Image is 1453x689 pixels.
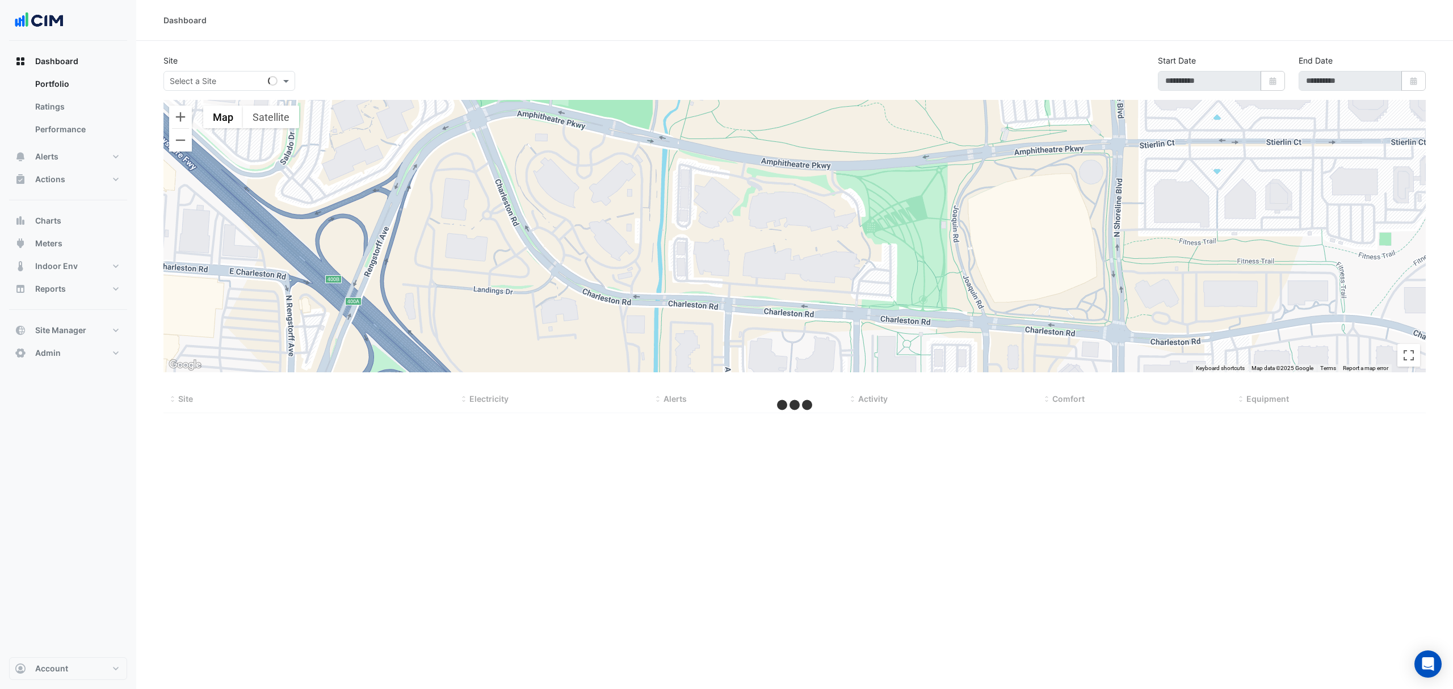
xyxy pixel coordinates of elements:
[1299,54,1333,66] label: End Date
[1414,650,1442,678] div: Open Intercom Messenger
[35,151,58,162] span: Alerts
[15,215,26,226] app-icon: Charts
[1320,365,1336,371] a: Terms
[15,238,26,249] app-icon: Meters
[469,394,509,404] span: Electricity
[26,73,127,95] a: Portfolio
[203,106,243,128] button: Show street map
[9,255,127,278] button: Indoor Env
[35,215,61,226] span: Charts
[35,283,66,295] span: Reports
[15,151,26,162] app-icon: Alerts
[1397,344,1420,367] button: Toggle fullscreen view
[243,106,299,128] button: Show satellite imagery
[35,238,62,249] span: Meters
[15,283,26,295] app-icon: Reports
[1196,364,1245,372] button: Keyboard shortcuts
[169,129,192,152] button: Zoom out
[169,106,192,128] button: Zoom in
[35,261,78,272] span: Indoor Env
[9,342,127,364] button: Admin
[163,54,178,66] label: Site
[1052,394,1085,404] span: Comfort
[15,347,26,359] app-icon: Admin
[166,358,204,372] img: Google
[9,209,127,232] button: Charts
[35,347,61,359] span: Admin
[9,168,127,191] button: Actions
[35,174,65,185] span: Actions
[15,261,26,272] app-icon: Indoor Env
[26,118,127,141] a: Performance
[35,663,68,674] span: Account
[9,232,127,255] button: Meters
[1158,54,1196,66] label: Start Date
[858,394,888,404] span: Activity
[15,174,26,185] app-icon: Actions
[35,56,78,67] span: Dashboard
[178,394,193,404] span: Site
[163,14,207,26] div: Dashboard
[15,325,26,336] app-icon: Site Manager
[1343,365,1388,371] a: Report a map error
[663,394,687,404] span: Alerts
[9,50,127,73] button: Dashboard
[9,145,127,168] button: Alerts
[14,9,65,32] img: Company Logo
[1246,394,1289,404] span: Equipment
[15,56,26,67] app-icon: Dashboard
[26,95,127,118] a: Ratings
[1252,365,1313,371] span: Map data ©2025 Google
[9,319,127,342] button: Site Manager
[166,358,204,372] a: Open this area in Google Maps (opens a new window)
[9,657,127,680] button: Account
[35,325,86,336] span: Site Manager
[9,73,127,145] div: Dashboard
[9,278,127,300] button: Reports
